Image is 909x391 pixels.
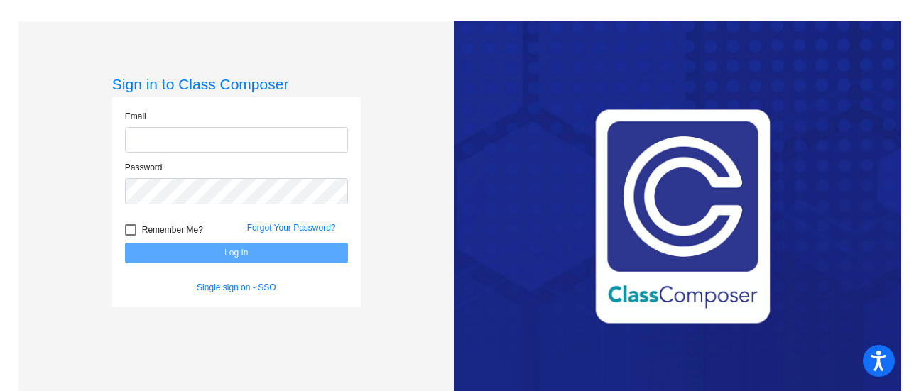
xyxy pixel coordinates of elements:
[197,282,276,292] a: Single sign on - SSO
[125,161,163,174] label: Password
[247,223,336,233] a: Forgot Your Password?
[112,75,361,93] h3: Sign in to Class Composer
[125,243,348,263] button: Log In
[125,110,146,123] label: Email
[142,221,203,238] span: Remember Me?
